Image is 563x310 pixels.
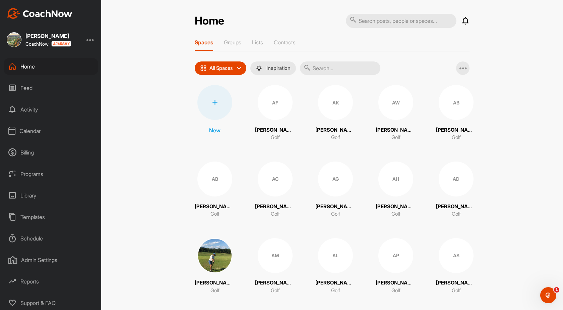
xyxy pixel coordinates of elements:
[331,210,340,218] p: Golf
[436,162,476,218] a: AD[PERSON_NAME]Golf
[200,65,207,72] img: icon
[436,85,476,141] a: AB[PERSON_NAME]Golf
[258,85,293,120] div: AF
[197,238,232,273] img: square_c526dde15075c46d742bbed906d9dfbd.jpg
[4,273,98,290] div: Reports
[315,126,356,134] p: [PERSON_NAME]
[436,203,476,211] p: [PERSON_NAME]
[256,65,262,72] img: menuIcon
[255,203,295,211] p: [PERSON_NAME]
[318,238,353,273] div: AL
[376,85,416,141] a: AW[PERSON_NAME]Golf
[271,210,280,218] p: Golf
[274,39,296,46] p: Contacts
[255,238,295,295] a: AM[PERSON_NAME]Golf
[391,210,400,218] p: Golf
[315,279,356,287] p: [PERSON_NAME]
[391,287,400,295] p: Golf
[4,166,98,182] div: Programs
[331,134,340,141] p: Golf
[378,85,413,120] div: AW
[255,85,295,141] a: AF[PERSON_NAME]Golf
[4,101,98,118] div: Activity
[318,162,353,196] div: AG
[376,279,416,287] p: [PERSON_NAME]
[378,238,413,273] div: AP
[255,162,295,218] a: AC[PERSON_NAME]Golf
[271,134,280,141] p: Golf
[439,238,474,273] div: AS
[4,230,98,247] div: Schedule
[4,80,98,96] div: Feed
[436,126,476,134] p: [PERSON_NAME]
[554,287,559,293] span: 1
[197,162,232,196] div: AB
[209,126,221,134] p: New
[7,8,72,19] img: CoachNow
[346,14,456,28] input: Search posts, people or spaces...
[195,162,235,218] a: AB[PERSON_NAME]Golf
[195,279,235,287] p: [PERSON_NAME]
[4,144,98,161] div: Billing
[210,210,220,218] p: Golf
[439,162,474,196] div: AD
[315,85,356,141] a: AK[PERSON_NAME]Golf
[540,287,556,303] iframe: Intercom live chat
[195,39,213,46] p: Spaces
[195,14,224,28] h2: Home
[452,134,461,141] p: Golf
[51,41,71,47] img: CoachNow acadmey
[266,65,291,71] p: Inspiration
[4,123,98,139] div: Calendar
[255,126,295,134] p: [PERSON_NAME]
[315,203,356,211] p: [PERSON_NAME]
[252,39,263,46] p: Lists
[4,58,98,75] div: Home
[318,85,353,120] div: AK
[25,33,71,39] div: [PERSON_NAME]
[255,279,295,287] p: [PERSON_NAME]
[25,41,71,47] div: CoachNow
[4,187,98,204] div: Library
[224,39,241,46] p: Groups
[315,238,356,295] a: AL[PERSON_NAME]Golf
[209,65,233,71] p: All Spaces
[7,32,21,47] img: square_2b305e28227600b036f0274c1e170be2.jpg
[331,287,340,295] p: Golf
[271,287,280,295] p: Golf
[391,134,400,141] p: Golf
[436,238,476,295] a: AS[PERSON_NAME]Golf
[315,162,356,218] a: AG[PERSON_NAME]Golf
[258,162,293,196] div: AC
[436,279,476,287] p: [PERSON_NAME]
[4,209,98,225] div: Templates
[258,238,293,273] div: AM
[376,238,416,295] a: AP[PERSON_NAME]Golf
[195,238,235,295] a: [PERSON_NAME]Golf
[376,162,416,218] a: AH[PERSON_NAME]Golf
[439,85,474,120] div: AB
[452,287,461,295] p: Golf
[4,252,98,268] div: Admin Settings
[452,210,461,218] p: Golf
[376,126,416,134] p: [PERSON_NAME]
[210,287,220,295] p: Golf
[300,61,380,75] input: Search...
[376,203,416,211] p: [PERSON_NAME]
[378,162,413,196] div: AH
[195,203,235,211] p: [PERSON_NAME]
